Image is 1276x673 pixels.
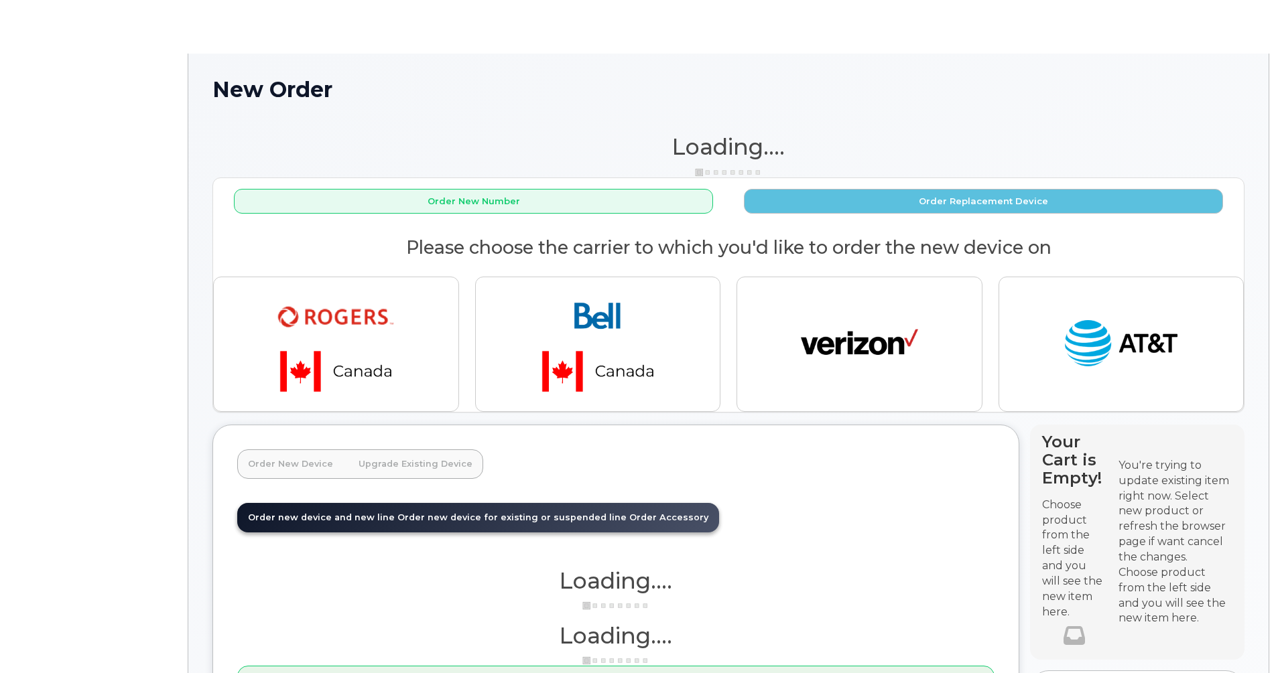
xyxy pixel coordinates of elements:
h2: Please choose the carrier to which you'd like to order the new device on [213,238,1244,258]
div: Choose product from the left side and you will see the new item here. [1119,565,1232,626]
h1: Loading.... [237,623,995,648]
img: verizon-ab2890fd1dd4a6c9cf5f392cd2db4626a3dae38ee8226e09bcb5c993c4c79f81.png [801,314,918,374]
h1: Loading.... [212,135,1245,159]
div: You're trying to update existing item right now. Select new product or refresh the browser page i... [1119,458,1232,565]
img: rogers-ca223c9ac429c928173e45fab63b6fac0e59ea61a5e330916896b2875f56750f.png [242,288,430,400]
button: Order Replacement Device [744,189,1223,214]
img: ajax-loader-3a6953c30dc77f0bf724df975f13086db4f4c1262e45940f03d1251963f1bf2e.gif [582,601,649,611]
img: ajax-loader-3a6953c30dc77f0bf724df975f13086db4f4c1262e45940f03d1251963f1bf2e.gif [695,167,762,177]
h1: Loading.... [237,569,995,593]
p: Choose product from the left side and you will see the new item here. [1042,498,1106,620]
h4: Your Cart is Empty! [1042,433,1106,487]
span: Order new device for existing or suspended line [397,512,627,522]
h1: New Order [212,78,1245,101]
button: Order New Number [234,189,713,214]
img: at_t-fb3d24644a45acc70fc72cc47ce214d34099dfd970ee3ae2334e4251f9d920fd.png [1062,314,1179,374]
a: Upgrade Existing Device [348,449,483,479]
img: bell-18aeeabaf521bd2b78f928a02ee3b89e57356879d39bd386a17a7cccf8069aed.png [504,288,692,400]
a: Order New Device [237,449,344,479]
span: Order Accessory [629,512,708,522]
img: ajax-loader-3a6953c30dc77f0bf724df975f13086db4f4c1262e45940f03d1251963f1bf2e.gif [582,656,649,666]
span: Order new device and new line [248,512,395,522]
